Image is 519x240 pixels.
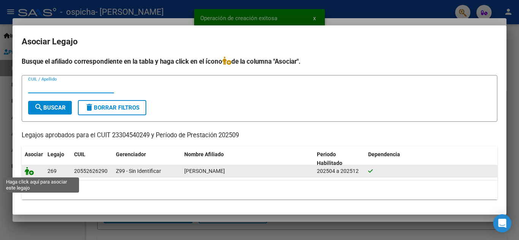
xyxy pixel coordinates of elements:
[368,151,400,157] span: Dependencia
[22,146,44,171] datatable-header-cell: Asociar
[22,56,497,66] h4: Busque el afiliado correspondiente en la tabla y haga click en el ícono de la columna "Asociar".
[78,100,146,115] button: Borrar Filtros
[184,151,224,157] span: Nombre Afiliado
[34,104,66,111] span: Buscar
[74,151,85,157] span: CUIL
[116,168,161,174] span: Z99 - Sin Identificar
[314,146,365,171] datatable-header-cell: Periodo Habilitado
[493,214,511,232] div: Open Intercom Messenger
[365,146,498,171] datatable-header-cell: Dependencia
[317,167,362,176] div: 202504 a 202512
[47,168,57,174] span: 269
[22,35,497,49] h2: Asociar Legajo
[85,104,139,111] span: Borrar Filtros
[34,103,43,112] mat-icon: search
[181,146,314,171] datatable-header-cell: Nombre Afiliado
[22,180,497,199] div: 1 registros
[85,103,94,112] mat-icon: delete
[116,151,146,157] span: Gerenciador
[184,168,225,174] span: PAEZ ALEJO
[44,146,71,171] datatable-header-cell: Legajo
[22,131,497,140] p: Legajos aprobados para el CUIT 23304540249 y Período de Prestación 202509
[47,151,64,157] span: Legajo
[28,101,72,115] button: Buscar
[317,151,342,166] span: Periodo Habilitado
[71,146,113,171] datatable-header-cell: CUIL
[74,167,108,176] div: 20552626290
[113,146,181,171] datatable-header-cell: Gerenciador
[25,151,43,157] span: Asociar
